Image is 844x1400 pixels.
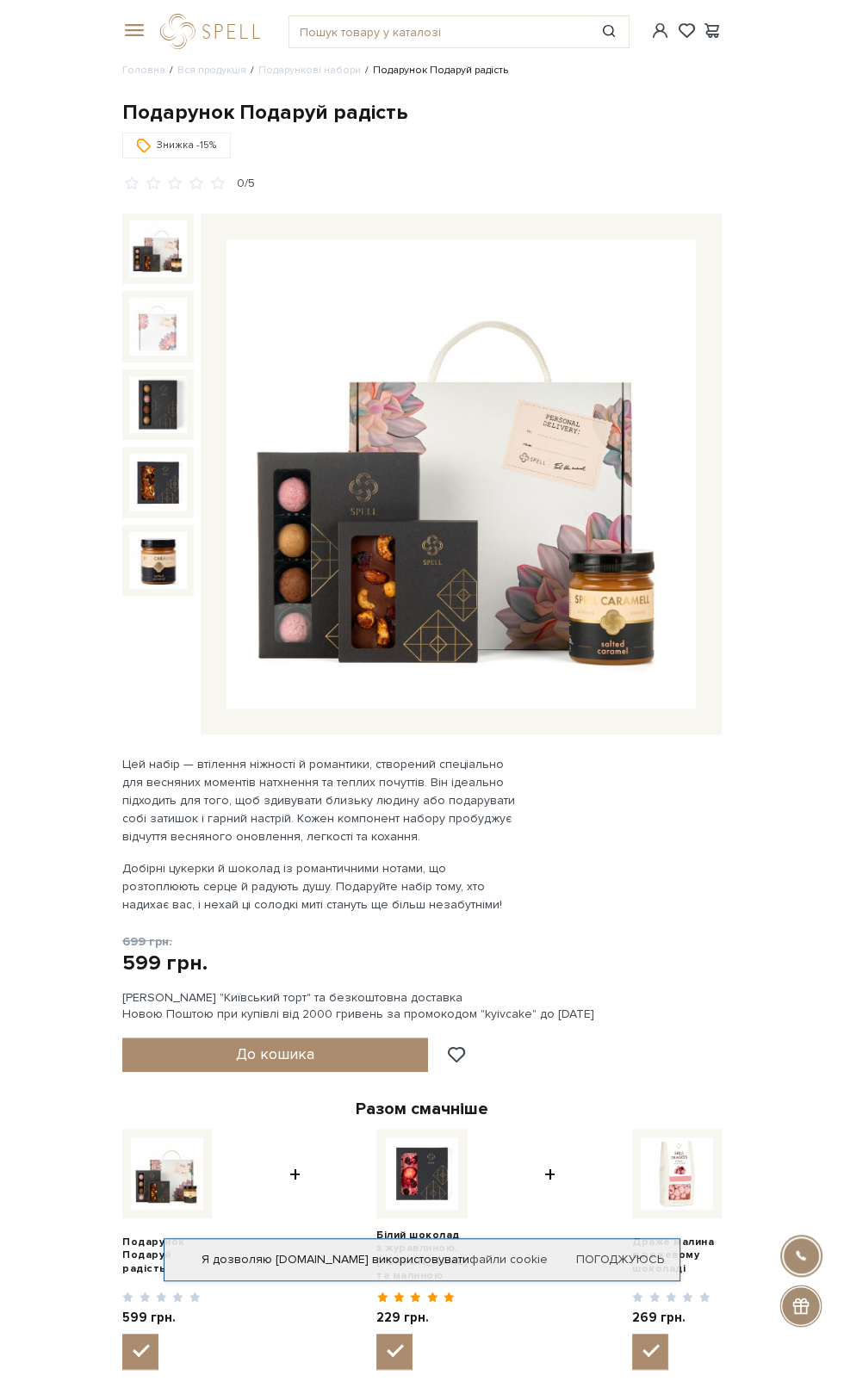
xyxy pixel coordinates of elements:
[122,1236,212,1276] a: Подарунок Подаруй радість
[122,755,526,846] p: Цей набір — втілення ніжності й романтики, створений спеціально для весняних моментів натхнення т...
[131,1137,203,1210] img: Подарунок Подаруй радість
[122,859,526,914] p: Добірні цукерки й шоколад із романтичними нотами, що розтоплюють серце й радують душу. Подаруйте ...
[129,298,187,356] img: Подарунок Подаруй радість
[122,934,172,949] span: 699 грн.
[129,376,187,434] img: Подарунок Подаруй радість
[469,1252,548,1267] a: файли cookie
[258,64,361,77] a: Подарункові набори
[122,1310,201,1327] span: 599 грн.
[289,1129,301,1370] span: +
[177,64,246,77] a: Вся продукція
[129,454,187,511] img: Подарунок Подаруй радість
[376,1310,455,1327] span: 229 грн.
[164,1252,680,1267] div: Я дозволяю [DOMAIN_NAME] використовувати
[122,99,722,126] div: Подарунок Подаруй радість
[376,1229,468,1282] a: Білий шоколад з журавлиною, [PERSON_NAME] та малиною
[641,1137,713,1210] img: Драже малина в рожевому шоколаді
[237,176,255,192] div: 0/5
[122,1038,428,1072] button: До кошика
[544,1129,555,1370] span: +
[289,16,589,47] input: Пошук товару у каталозі
[632,1236,722,1276] a: Драже малина в рожевому шоколаді
[160,14,268,49] a: logo
[589,16,629,47] button: Пошук товару у каталозі
[361,63,508,78] li: Подарунок Подаруй радість
[129,220,187,278] img: Подарунок Подаруй радість
[122,990,722,1021] div: [PERSON_NAME] "Київський торт" та безкоштовна доставка Новою Поштою при купівлі від 2000 гривень ...
[632,1310,711,1327] span: 269 грн.
[122,64,165,77] a: Головна
[386,1137,458,1210] img: Білий шоколад з журавлиною, вишнею та малиною
[122,1098,722,1120] div: Разом смачніше
[576,1252,664,1267] a: Погоджуюсь
[129,532,187,590] img: Подарунок Подаруй радість
[236,1044,314,1063] span: До кошика
[227,239,696,709] img: Подарунок Подаруй радість
[122,133,231,158] div: Знижка -15%
[122,950,208,976] div: 599 грн.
